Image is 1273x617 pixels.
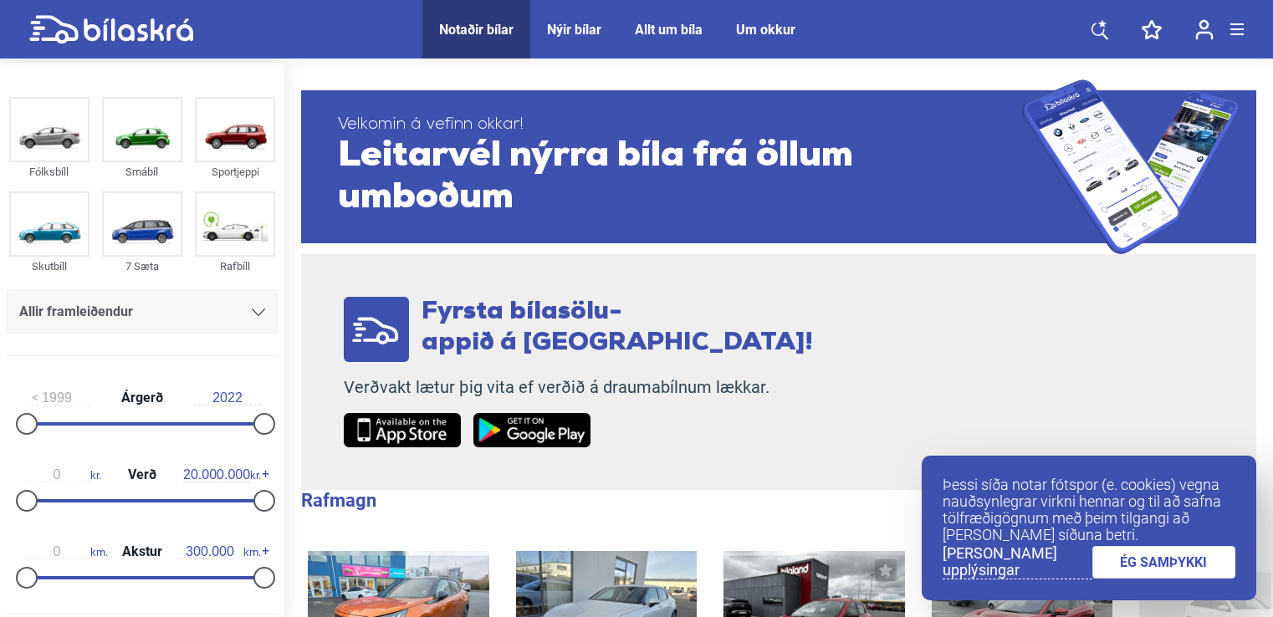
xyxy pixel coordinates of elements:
a: ÉG SAMÞYKKI [1092,546,1236,579]
span: Verð [124,468,161,482]
div: Fólksbíll [9,162,89,181]
span: km. [23,544,108,559]
span: Velkomin á vefinn okkar! [338,115,1022,135]
span: kr. [23,467,101,482]
a: Allt um bíla [635,22,703,38]
a: Nýir bílar [547,22,601,38]
span: km. [176,544,261,559]
span: Leitarvél nýrra bíla frá öllum umboðum [338,135,1022,219]
div: 7 Sæta [102,257,182,276]
span: Árgerð [117,391,167,405]
a: Velkomin á vefinn okkar!Leitarvél nýrra bíla frá öllum umboðum [301,79,1256,254]
span: kr. [183,467,261,482]
div: Skutbíll [9,257,89,276]
div: Smábíl [102,162,182,181]
img: user-login.svg [1195,19,1214,40]
span: Allir framleiðendur [19,300,133,324]
a: Um okkur [736,22,795,38]
div: Rafbíll [195,257,275,276]
p: Verðvakt lætur þig vita ef verðið á draumabílnum lækkar. [344,377,813,398]
a: Notaðir bílar [439,22,514,38]
span: Fyrsta bílasölu- appið á [GEOGRAPHIC_DATA]! [422,299,813,356]
span: Akstur [118,545,166,558]
div: Sportjeppi [195,162,275,181]
b: Rafmagn [301,490,376,511]
p: Þessi síða notar fótspor (e. cookies) vegna nauðsynlegrar virkni hennar og til að safna tölfræðig... [943,477,1235,543]
a: [PERSON_NAME] upplýsingar [943,545,1092,579]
